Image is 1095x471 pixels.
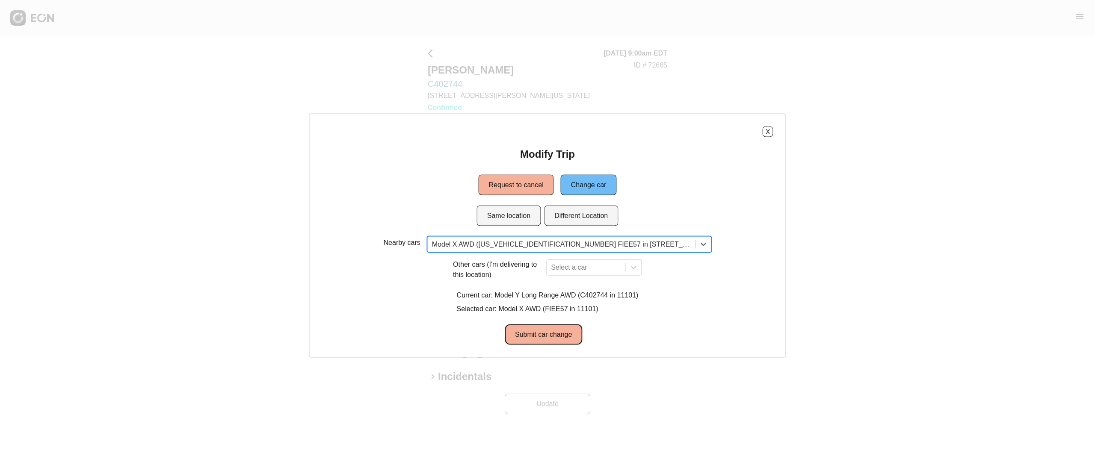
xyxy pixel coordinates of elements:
[520,147,575,161] h2: Modify Trip
[505,324,582,345] button: Submit car change
[561,175,617,195] button: Change car
[457,304,639,314] p: Selected car: Model X AWD (FIEE57 in 11101)
[479,175,554,195] button: Request to cancel
[453,259,543,280] p: Other cars (I'm delivering to this location)
[763,127,773,137] button: X
[477,206,541,226] button: Same location
[544,206,618,226] button: Different Location
[384,238,420,248] p: Nearby cars
[457,290,639,300] p: Current car: Model Y Long Range AWD (C402744 in 11101)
